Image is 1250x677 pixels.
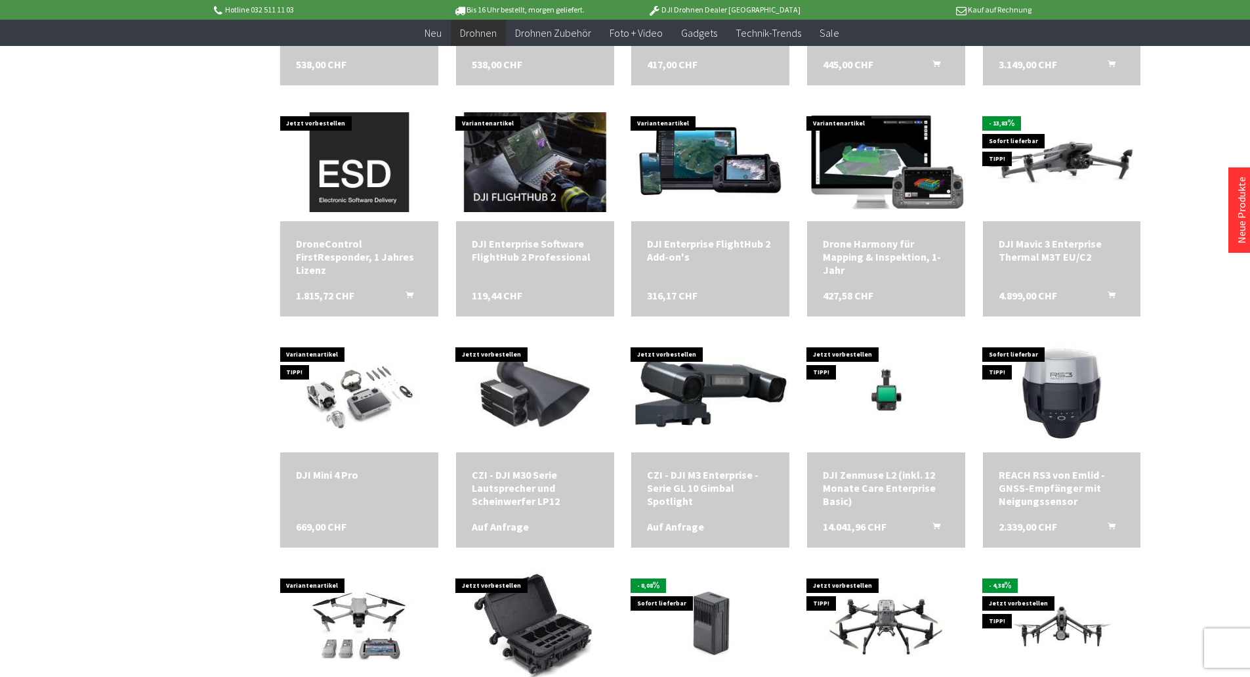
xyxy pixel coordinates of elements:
[999,237,1125,263] a: DJI Mavic 3 Enterprise Thermal M3T EU/C2 4.899,00 CHF In den Warenkorb
[1092,289,1123,306] button: In den Warenkorb
[647,289,698,302] span: 316,17 CHF
[296,237,423,276] div: DroneControl FirstResponder, 1 Jahres Lizenz
[672,20,726,47] a: Gadgets
[515,26,591,39] span: Drohnen Zubehör
[823,468,949,508] a: DJI Zenmuse L2 (inkl. 12 Monate Care Enterprise Basic) 14.041,96 CHF In den Warenkorb
[823,58,873,71] span: 445,00 CHF
[810,20,848,47] a: Sale
[472,520,529,533] span: Auf Anfrage
[417,2,621,18] p: Bis 16 Uhr bestellt, morgen geliefert.
[983,580,1141,669] img: DJI Inspire 3
[983,112,1141,212] img: DJI Mavic 3 Enterprise Thermal M3T EU/C2
[823,237,949,276] a: Drone Harmony für Mapping & Inspektion, 1-Jahr 427,58 CHF
[296,58,346,71] span: 538,00 CHF
[460,26,497,39] span: Drohnen
[425,26,442,39] span: Neu
[823,237,949,276] div: Drone Harmony für Mapping & Inspektion, 1-Jahr
[1092,58,1123,75] button: In den Warenkorb
[451,20,506,47] a: Drohnen
[1235,177,1248,244] a: Neue Produkte
[820,26,839,39] span: Sale
[999,468,1125,508] a: REACH RS3 von Emlid - GNSS-Empfänger mit Neigungssensor 2.339,00 CHF In den Warenkorb
[390,289,421,306] button: In den Warenkorb
[681,26,717,39] span: Gadgets
[647,520,704,533] span: Auf Anfrage
[631,341,789,447] img: CZI - DJI M3 Enterprise - Serie GL 10 Gimbal Spotlight
[807,580,965,669] img: DJI Matrice 350 RTK (M350) C3 IP55
[807,349,965,438] img: DJI Zenmuse L2 (inkl. 12 Monate Care Enterprise Basic)
[506,20,600,47] a: Drohnen Zubehör
[647,237,774,263] div: DJI Enterprise FlightHub 2 Add-on's
[999,58,1057,71] span: 3.149,00 CHF
[917,520,948,537] button: In den Warenkorb
[280,112,438,212] img: DroneControl FirstResponder, 1 Jahres Lizenz
[823,468,949,508] div: DJI Zenmuse L2 (inkl. 12 Monate Care Enterprise Basic)
[212,2,417,18] p: Hotline 032 511 11 03
[823,520,886,533] span: 14.041,96 CHF
[472,468,598,508] div: CZI - DJI M30 Serie Lautsprecher und Scheinwerfer LP12
[472,237,598,263] a: DJI Enterprise Software FlightHub 2 Professional 119,44 CHF
[600,20,672,47] a: Foto + Video
[726,20,810,47] a: Technik-Trends
[456,112,614,212] img: DJI Enterprise Software FlightHub 2 Professional
[647,468,774,508] a: CZI - DJI M3 Enterprise - Serie GL 10 Gimbal Spotlight Auf Anfrage
[647,58,698,71] span: 417,00 CHF
[610,26,663,39] span: Foto + Video
[736,26,801,39] span: Technik-Trends
[999,520,1057,533] span: 2.339,00 CHF
[456,336,614,450] img: CZI - DJI M30 Serie Lautsprecher und Scheinwerfer LP12
[823,289,873,302] span: 427,58 CHF
[296,289,354,302] span: 1.815,72 CHF
[999,237,1125,263] div: DJI Mavic 3 Enterprise Thermal M3T EU/C2
[631,112,789,212] img: DJI Enterprise FlightHub 2 Add-on's
[472,237,598,263] div: DJI Enterprise Software FlightHub 2 Professional
[647,468,774,508] div: CZI - DJI M3 Enterprise - Serie GL 10 Gimbal Spotlight
[285,334,433,452] img: DJI Mini 4 Pro
[472,468,598,508] a: CZI - DJI M30 Serie Lautsprecher und Scheinwerfer LP12 Auf Anfrage
[296,468,423,481] div: DJI Mini 4 Pro
[999,289,1057,302] span: 4.899,00 CHF
[917,58,948,75] button: In den Warenkorb
[621,2,826,18] p: DJI Drohnen Dealer [GEOGRAPHIC_DATA]
[296,237,423,276] a: DroneControl FirstResponder, 1 Jahres Lizenz 1.815,72 CHF In den Warenkorb
[1003,334,1121,452] img: REACH RS3 von Emlid - GNSS-Empfänger mit Neigungssensor
[415,20,451,47] a: Neu
[1092,520,1123,537] button: In den Warenkorb
[807,112,965,212] img: Drone Harmony für Mapping & Inspektion, 1-Jahr
[472,58,522,71] span: 538,00 CHF
[647,237,774,263] a: DJI Enterprise FlightHub 2 Add-on's 316,17 CHF
[472,289,522,302] span: 119,44 CHF
[296,468,423,481] a: DJI Mini 4 Pro 669,00 CHF
[296,520,346,533] span: 669,00 CHF
[827,2,1031,18] p: Kauf auf Rechnung
[999,468,1125,508] div: REACH RS3 von Emlid - GNSS-Empfänger mit Neigungssensor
